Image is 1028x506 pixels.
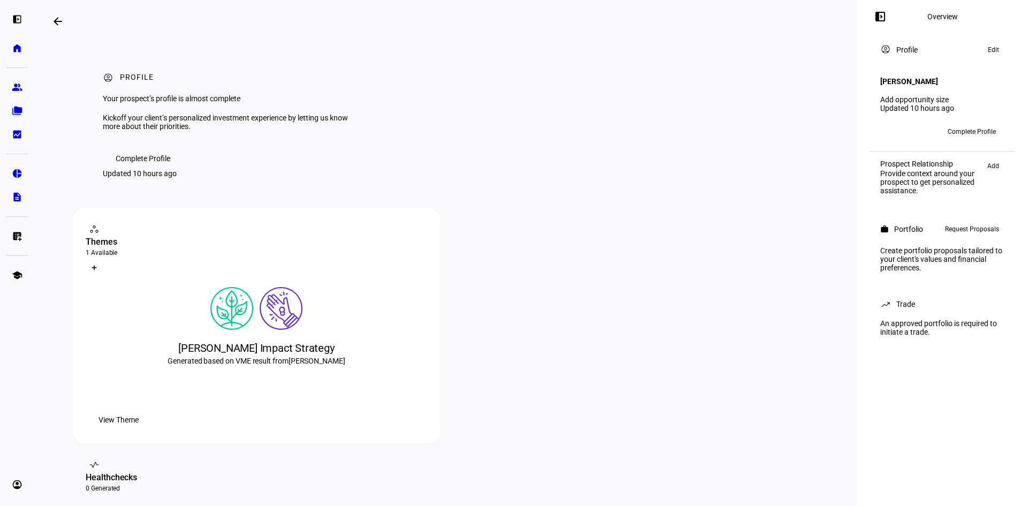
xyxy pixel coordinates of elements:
eth-mat-symbol: bid_landscape [12,129,22,140]
div: Updated 10 hours ago [880,104,1004,112]
div: Profile [896,46,918,54]
eth-mat-symbol: group [12,82,22,93]
a: home [6,37,28,59]
div: Create portfolio proposals tailored to your client's values and financial preferences. [874,242,1011,276]
div: 0 Generated [86,484,427,493]
eth-mat-symbol: left_panel_open [12,14,22,25]
mat-icon: vital_signs [89,459,100,470]
div: Provide context around your prospect to get personalized assistance. [880,169,982,195]
span: View Theme [99,409,139,431]
a: bid_landscape [6,124,28,145]
span: [PERSON_NAME] [289,357,345,365]
eth-mat-symbol: description [12,192,22,202]
a: group [6,77,28,98]
div: Updated 10 hours ago [103,169,177,178]
eth-panel-overview-card-header: Portfolio [880,223,1004,236]
eth-mat-symbol: pie_chart [12,168,22,179]
eth-mat-symbol: school [12,270,22,281]
span: Complete Profile [948,123,996,140]
button: Add [982,160,1004,172]
mat-icon: arrow_backwards [51,15,64,28]
eth-mat-symbol: list_alt_add [12,231,22,241]
mat-icon: left_panel_open [874,10,887,23]
button: Complete Profile [939,123,1004,140]
mat-icon: workspaces [89,224,100,235]
button: View Theme [86,409,152,431]
div: Prospect Relationship [880,160,982,168]
div: Healthchecks [86,471,427,484]
span: Request Proposals [945,223,999,236]
button: Edit [982,43,1004,56]
div: [PERSON_NAME] Impact Strategy [86,341,427,356]
eth-mat-symbol: folder_copy [12,105,22,116]
a: Add opportunity size [880,95,949,104]
div: An approved portfolio is required to initiate a trade. [874,315,1011,341]
a: description [6,186,28,208]
h4: [PERSON_NAME] [880,77,938,86]
eth-mat-symbol: home [12,43,22,54]
eth-panel-overview-card-header: Trade [880,298,1004,311]
eth-mat-symbol: account_circle [12,479,22,490]
mat-icon: work [880,225,889,233]
div: Your prospect’s profile is almost complete [103,94,366,103]
div: Trade [896,300,915,308]
mat-icon: account_circle [103,72,114,83]
div: 1 Available [86,248,427,257]
span: Edit [988,43,999,56]
mat-icon: trending_up [880,299,891,309]
div: Overview [927,12,958,21]
a: folder_copy [6,100,28,122]
img: poverty.colored.svg [260,287,303,330]
button: Complete Profile [103,148,183,169]
button: Request Proposals [940,223,1004,236]
span: BB [885,128,893,135]
mat-icon: account_circle [880,44,891,55]
eth-panel-overview-card-header: Profile [880,43,1004,56]
div: Profile [120,73,154,84]
div: Kickoff your client’s personalized investment experience by letting us know more about their prio... [103,114,366,131]
img: climateChange.colored.svg [210,287,253,330]
span: Complete Profile [116,148,170,169]
div: Generated based on VME result from [86,356,427,366]
div: Portfolio [894,225,923,233]
div: Themes [86,236,427,248]
a: pie_chart [6,163,28,184]
span: Add [987,160,999,172]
